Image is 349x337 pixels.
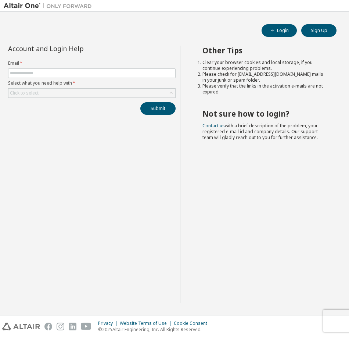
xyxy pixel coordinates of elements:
label: Email [8,60,176,66]
h2: Other Tips [202,46,323,55]
img: youtube.svg [81,323,91,330]
div: Click to select [10,90,39,96]
div: Cookie Consent [174,320,212,326]
label: Select what you need help with [8,80,176,86]
div: Privacy [98,320,120,326]
li: Please verify that the links in the activation e-mails are not expired. [202,83,323,95]
img: instagram.svg [57,323,64,330]
h2: Not sure how to login? [202,109,323,118]
p: © 2025 Altair Engineering, Inc. All Rights Reserved. [98,326,212,333]
li: Clear your browser cookies and local storage, if you continue experiencing problems. [202,60,323,71]
img: linkedin.svg [69,323,76,330]
img: facebook.svg [44,323,52,330]
div: Website Terms of Use [120,320,174,326]
div: Account and Login Help [8,46,142,52]
span: with a brief description of the problem, your registered e-mail id and company details. Our suppo... [202,123,318,141]
li: Please check for [EMAIL_ADDRESS][DOMAIN_NAME] mails in your junk or spam folder. [202,71,323,83]
button: Login [262,24,297,37]
button: Sign Up [301,24,337,37]
img: Altair One [4,2,96,10]
img: altair_logo.svg [2,323,40,330]
a: Contact us [202,123,225,129]
div: Click to select [8,89,175,97]
button: Submit [140,102,176,115]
